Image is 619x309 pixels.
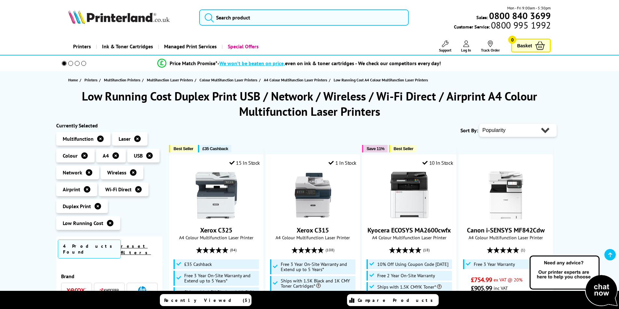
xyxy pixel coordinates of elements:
[281,262,354,272] span: Free 3 Year On-Site Warranty and Extend up to 5 Years*
[173,234,260,241] span: A4 Colour Multifunction Laser Printer
[507,5,551,11] span: Mon - Fri 9:00am - 5:30pm
[107,169,126,176] span: Wireless
[67,288,86,292] img: Xerox
[439,41,451,53] a: Support
[377,273,435,278] span: Free 2 Year On-Site Warranty
[297,226,329,234] a: Xerox C315
[476,14,488,20] span: Sales:
[63,169,82,176] span: Network
[488,13,551,19] a: 0800 840 3699
[508,36,516,44] span: 0
[422,160,453,166] div: 10 In Stock
[63,186,80,193] span: Airprint
[269,234,356,241] span: A4 Colour Multifunction Laser Printer
[326,244,334,256] span: (108)
[385,171,434,220] img: Kyocera ECOSYS MA2600cwfx
[377,284,442,290] span: Ships with 1.5K CMYK Toner*
[439,48,451,53] span: Support
[103,152,109,159] span: A4
[521,244,525,256] span: (1)
[461,41,471,53] a: Log In
[192,214,241,221] a: Xerox C325
[482,171,530,220] img: Canon i-SENSYS MF842Cdw
[230,244,237,256] span: (84)
[147,77,193,83] span: Multifunction Laser Printers
[104,77,142,83] a: Multifunction Printers
[104,77,140,83] span: Multifunction Printers
[184,273,258,283] span: Free 3 Year On-Site Warranty and Extend up to 5 Years*
[56,122,163,129] div: Currently Selected
[385,214,434,221] a: Kyocera ECOSYS MA2600cwfx
[471,284,492,292] span: £905.99
[169,145,197,152] button: Best Seller
[164,297,251,303] span: Recently Viewed (5)
[217,60,441,66] div: - even on ink & toner cartridges - We check our competitors every day!
[362,145,388,152] button: Save 11%
[200,77,257,83] span: Colour Multifunction Laser Printers
[200,77,259,83] a: Colour Multifunction Laser Printers
[264,77,329,83] a: A4 Colour Multifunction Laser Printers
[184,262,212,267] span: £35 Cashback
[481,41,500,53] a: Track Order
[84,77,97,83] span: Printers
[102,38,153,55] span: Ink & Toner Cartridges
[200,226,232,234] a: Xerox C325
[198,145,231,152] button: £35 Cashback
[67,286,86,294] a: Xerox
[121,243,151,256] a: reset filters
[158,38,222,55] a: Managed Print Services
[264,77,327,83] span: A4 Colour Multifunction Laser Printers
[494,285,508,291] span: inc VAT
[471,276,492,284] span: £754.99
[202,146,228,151] span: £35 Cashback
[482,214,530,221] a: Canon i-SENSYS MF842Cdw
[68,77,80,83] a: Home
[174,146,193,151] span: Best Seller
[454,22,551,30] span: Customer Service:
[63,203,91,209] span: Duplex Print
[68,10,170,24] img: Printerland Logo
[99,286,119,294] a: Kyocera
[368,226,451,234] a: Kyocera ECOSYS MA2600cwfx
[63,152,78,159] span: Colour
[99,288,119,293] img: Kyocera
[367,146,384,151] span: Save 11%
[366,234,453,241] span: A4 Colour Multifunction Laser Printer
[474,262,515,267] span: Free 3 Year Warranty
[229,160,260,166] div: 15 In Stock
[377,262,448,267] span: 10% Off Using Coupon Code [DATE]
[105,186,132,193] span: Wi-Fi Direct
[494,277,522,283] span: ex VAT @ 20%
[462,234,549,241] span: A4 Colour Multifunction Laser Printer
[132,286,152,294] a: HP
[170,60,217,66] span: Price Match Promise*
[461,48,471,53] span: Log In
[138,286,146,294] img: HP
[489,10,551,22] b: 0800 840 3699
[281,278,354,289] span: Ships with 1.5K Black and 1K CMY Toner Cartridges*
[61,273,158,279] span: Brand
[63,136,94,142] span: Multifunction
[423,244,430,256] span: (18)
[199,9,409,26] input: Search product
[134,152,143,159] span: USB
[68,10,191,25] a: Printerland Logo
[517,41,532,50] span: Basket
[222,38,264,55] a: Special Offers
[490,22,551,28] span: 0800 995 1992
[460,127,478,134] span: Sort By:
[528,255,619,308] img: Open Live Chat window
[511,39,551,53] a: Basket 0
[289,171,337,220] img: Xerox C315
[147,77,195,83] a: Multifunction Laser Printers
[358,297,436,303] span: Compare Products
[56,89,563,119] h1: Low Running Cost Duplex Print USB / Network / Wireless / Wi-Fi Direct / Airprint A4 Colour Multif...
[334,77,428,82] span: Low Running Cost A4 Colour Multifunction Laser Printers
[68,38,96,55] a: Printers
[467,226,545,234] a: Canon i-SENSYS MF842Cdw
[347,294,439,306] a: Compare Products
[96,38,158,55] a: Ink & Toner Cartridges
[184,290,258,300] span: Ships with 1.5K Black and 1K CMY Toner Cartridges*
[389,145,417,152] button: Best Seller
[119,136,131,142] span: Laser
